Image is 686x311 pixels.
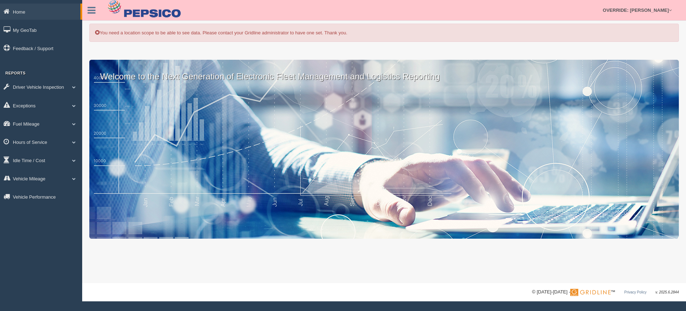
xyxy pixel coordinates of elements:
a: Privacy Policy [624,290,646,294]
span: v. 2025.6.2844 [656,290,679,294]
div: You need a location scope to be able to see data. Please contact your Gridline administrator to h... [89,24,679,42]
div: © [DATE]-[DATE] - ™ [532,288,679,296]
img: Gridline [570,289,611,296]
p: Welcome to the Next Generation of Electronic Fleet Management and Logistics Reporting [89,60,679,83]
